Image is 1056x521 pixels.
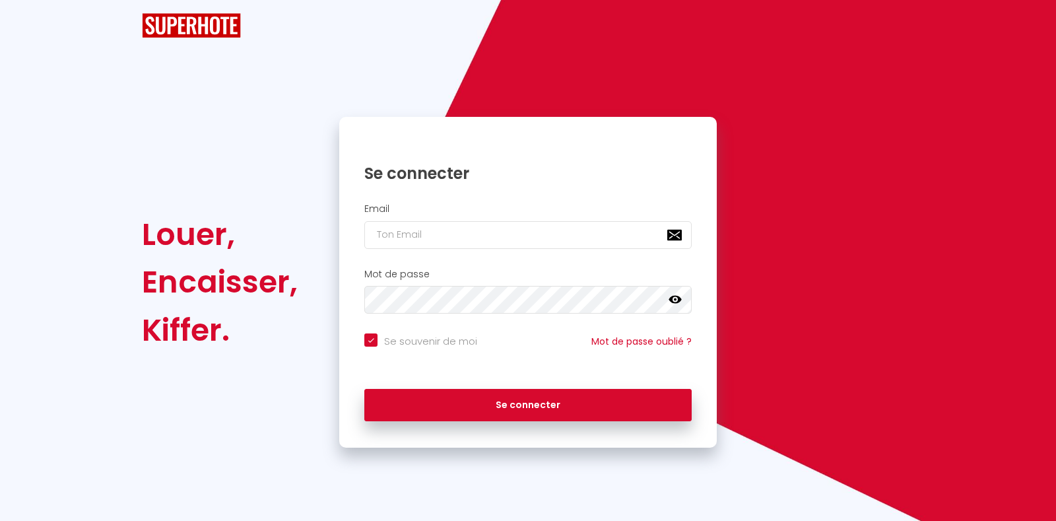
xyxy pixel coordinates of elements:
div: Louer, [142,211,298,258]
h2: Email [364,203,692,215]
h1: Se connecter [364,163,692,184]
a: Mot de passe oublié ? [591,335,692,348]
img: SuperHote logo [142,13,241,38]
input: Ton Email [364,221,692,249]
div: Encaisser, [142,258,298,306]
button: Se connecter [364,389,692,422]
div: Kiffer. [142,306,298,354]
h2: Mot de passe [364,269,692,280]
